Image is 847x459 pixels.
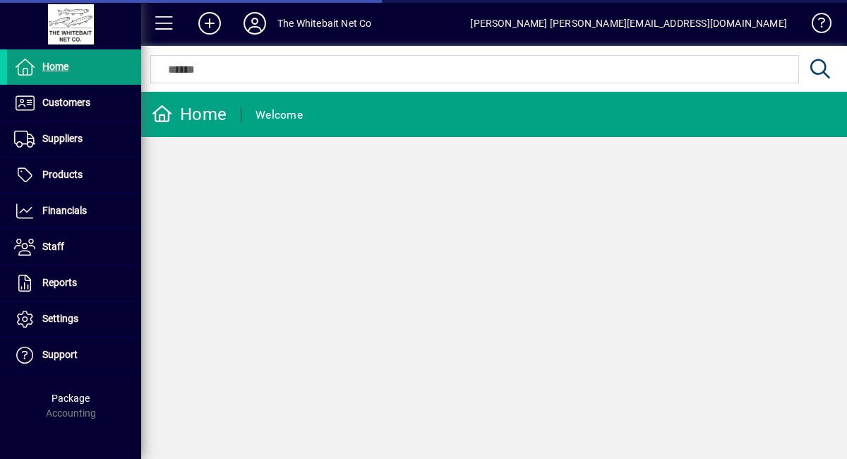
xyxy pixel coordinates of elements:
a: Financials [7,193,141,229]
a: Support [7,338,141,373]
a: Customers [7,85,141,121]
span: Suppliers [42,133,83,144]
span: Staff [42,241,64,252]
div: Home [152,103,227,126]
span: Customers [42,97,90,108]
span: Reports [42,277,77,288]
button: Add [187,11,232,36]
div: [PERSON_NAME] [PERSON_NAME][EMAIL_ADDRESS][DOMAIN_NAME] [470,12,787,35]
span: Settings [42,313,78,324]
div: The Whitebait Net Co [277,12,372,35]
a: Staff [7,229,141,265]
div: Welcome [256,104,303,126]
a: Knowledge Base [801,3,829,49]
a: Reports [7,266,141,301]
a: Settings [7,302,141,337]
a: Products [7,157,141,193]
span: Package [52,393,90,404]
button: Profile [232,11,277,36]
span: Support [42,349,78,360]
a: Suppliers [7,121,141,157]
span: Products [42,169,83,180]
span: Home [42,61,68,72]
span: Financials [42,205,87,216]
